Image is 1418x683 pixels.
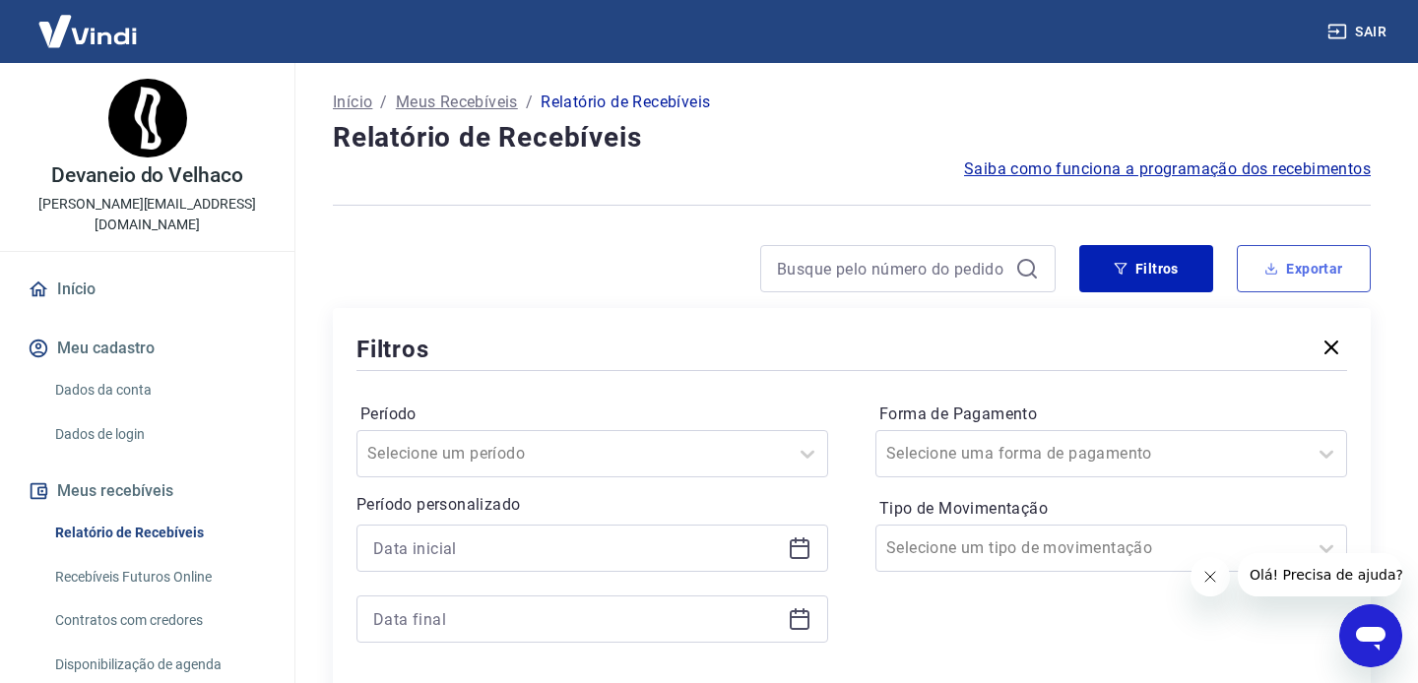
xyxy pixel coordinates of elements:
[373,533,780,563] input: Data inicial
[526,91,533,114] p: /
[373,604,780,634] input: Data final
[108,79,187,157] img: 8dc65e81-37a7-4d9c-b2ac-49539775359d.jpeg
[879,497,1343,521] label: Tipo de Movimentação
[333,91,372,114] a: Início
[24,268,271,311] a: Início
[47,557,271,597] a: Recebíveis Futuros Online
[1191,557,1230,596] iframe: Fechar mensagem
[16,194,279,235] p: [PERSON_NAME][EMAIL_ADDRESS][DOMAIN_NAME]
[51,165,243,186] p: Devaneio do Velhaco
[24,469,271,513] button: Meus recebíveis
[333,118,1371,157] h4: Relatório de Recebíveis
[12,14,165,30] span: Olá! Precisa de ajuda?
[396,91,518,114] a: Meus Recebíveis
[1079,245,1213,292] button: Filtros
[47,513,271,553] a: Relatório de Recebíveis
[1238,553,1402,596] iframe: Mensagem da empresa
[777,254,1007,283] input: Busque pelo número do pedido
[47,414,271,455] a: Dados de login
[1237,245,1371,292] button: Exportar
[1323,14,1394,50] button: Sair
[24,327,271,370] button: Meu cadastro
[879,403,1343,426] label: Forma de Pagamento
[47,370,271,410] a: Dados da conta
[24,1,152,61] img: Vindi
[356,334,429,365] h5: Filtros
[47,600,271,641] a: Contratos com credores
[541,91,710,114] p: Relatório de Recebíveis
[360,403,824,426] label: Período
[380,91,387,114] p: /
[1339,604,1402,667] iframe: Botão para abrir a janela de mensagens
[964,157,1371,181] a: Saiba como funciona a programação dos recebimentos
[356,493,828,517] p: Período personalizado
